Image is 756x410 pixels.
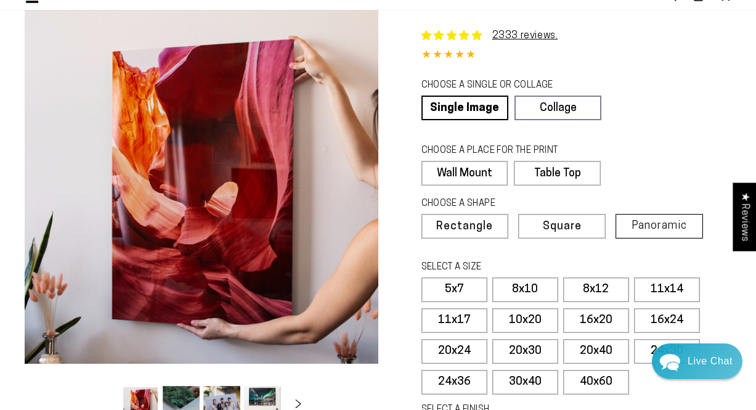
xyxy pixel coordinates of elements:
label: 16x20 [563,308,629,333]
a: Collage [514,96,601,120]
a: 2333 reviews. [492,31,558,41]
label: Wall Mount [421,161,508,186]
legend: CHOOSE A SHAPE [421,197,591,211]
legend: CHOOSE A SINGLE OR COLLAGE [421,79,590,92]
div: Click to open Judge.me floating reviews tab [733,182,756,251]
label: 20x24 [421,339,487,364]
div: Contact Us Directly [688,343,733,379]
label: 20x40 [563,339,629,364]
label: 40x60 [563,370,629,395]
label: 16x24 [634,308,700,333]
label: Table Top [514,161,601,186]
div: 4.85 out of 5.0 stars [421,47,732,65]
label: 20x30 [492,339,558,364]
label: 11x17 [421,308,487,333]
legend: CHOOSE A PLACE FOR THE PRINT [421,144,590,158]
label: 30x40 [492,370,558,395]
label: 10x20 [492,308,558,333]
div: Chat widget toggle [652,343,742,379]
label: 8x12 [563,277,629,302]
span: Rectangle [436,221,493,232]
label: 24x30 [634,339,700,364]
a: Single Image [421,96,508,120]
label: 5x7 [421,277,487,302]
label: 11x14 [634,277,700,302]
span: Panoramic [632,220,687,232]
span: Square [543,221,582,232]
label: 8x10 [492,277,558,302]
label: 24x36 [421,370,487,395]
legend: SELECT A SIZE [421,261,603,274]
